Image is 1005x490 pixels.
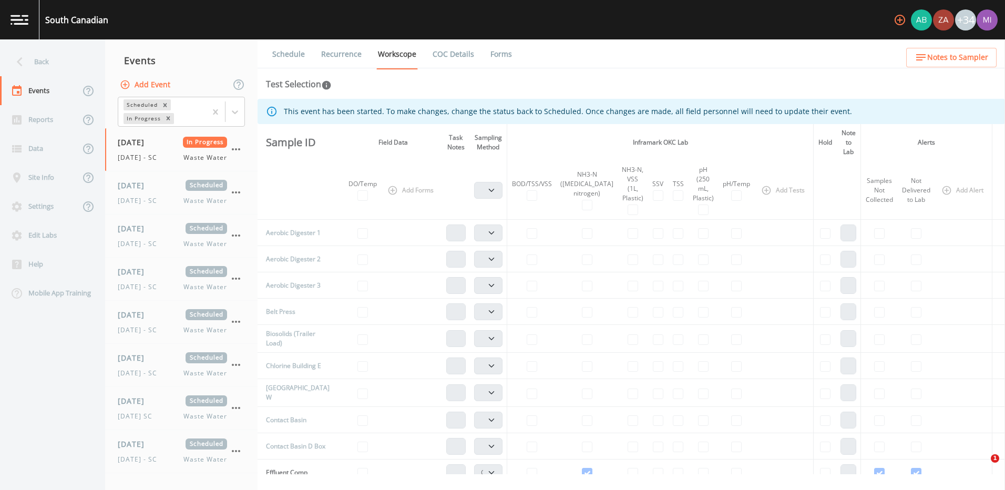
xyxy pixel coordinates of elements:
[376,39,418,69] a: Workscope
[118,239,163,249] span: [DATE] - SC
[258,407,334,433] td: Contact Basin
[118,137,152,148] span: [DATE]
[258,353,334,379] td: Chlorine Building E
[258,220,334,246] td: Aerobic Digester 1
[118,266,152,277] span: [DATE]
[932,9,955,30] div: Zachary Golden
[124,99,159,110] div: Scheduled
[258,325,334,353] td: Biosolids (Trailer Load)
[118,180,152,191] span: [DATE]
[118,223,152,234] span: [DATE]
[344,124,442,161] th: Field Data
[186,309,227,320] span: Scheduled
[927,51,988,64] span: Notes to Sampler
[118,325,163,335] span: [DATE] - SC
[183,282,227,292] span: Waste Water
[320,39,363,69] a: Recurrence
[186,395,227,406] span: Scheduled
[183,369,227,378] span: Waste Water
[813,124,836,161] th: Hold
[118,395,152,406] span: [DATE]
[45,14,108,26] div: South Canadian
[258,460,334,486] td: Effluent Comp
[906,48,997,67] button: Notes to Sampler
[162,113,174,124] div: Remove In Progress
[652,179,664,189] div: SSV
[911,9,932,30] img: c256a2a3747149f48e916436f20fd317
[118,412,159,421] span: [DATE] SC
[105,301,258,344] a: [DATE]Scheduled[DATE] - SCWaste Water
[118,153,163,162] span: [DATE] - SC
[258,299,334,325] td: Belt Press
[186,180,227,191] span: Scheduled
[910,9,932,30] div: Anthony
[489,39,514,69] a: Forms
[266,78,332,90] div: Test Selection
[186,266,227,277] span: Scheduled
[672,179,684,189] div: TSS
[321,80,332,90] svg: In this section you'll be able to select the analytical test to run, based on the media type, and...
[105,215,258,258] a: [DATE]Scheduled[DATE] - SCWaste Water
[431,39,476,69] a: COC Details
[183,239,227,249] span: Waste Water
[105,344,258,387] a: [DATE]Scheduled[DATE] - SCWaste Water
[118,282,163,292] span: [DATE] - SC
[284,102,852,121] div: This event has been started. To make changes, change the status back to Scheduled. Once changes a...
[969,454,994,479] iframe: Intercom live chat
[258,272,334,299] td: Aerobic Digester 3
[105,430,258,473] a: [DATE]Scheduled[DATE] - SCWaste Water
[933,9,954,30] img: 3715b80747de1d199e961a0fc2e71207
[118,438,152,450] span: [DATE]
[861,124,992,161] th: Alerts
[955,9,976,30] div: +34
[183,412,227,421] span: Waste Water
[124,113,162,124] div: In Progress
[183,137,228,148] span: In Progress
[258,124,334,161] th: Sample ID
[560,170,613,198] div: NH3-N ([MEDICAL_DATA] nitrogen)
[11,15,28,25] img: logo
[258,379,334,407] td: [GEOGRAPHIC_DATA] W
[622,165,643,203] div: NH3-N, VSS (1L, Plastic)
[897,161,935,220] th: Not Delivered to Lab
[991,454,999,463] span: 1
[692,165,714,203] div: pH (250 mL, Plastic)
[105,47,258,74] div: Events
[118,369,163,378] span: [DATE] - SC
[442,124,469,161] th: Task Notes
[183,153,227,162] span: Waste Water
[511,179,552,189] div: BOD/TSS/VSS
[271,39,306,69] a: Schedule
[186,438,227,450] span: Scheduled
[105,128,258,171] a: [DATE]In Progress[DATE] - SCWaste Water
[183,455,227,464] span: Waste Water
[105,387,258,430] a: [DATE]Scheduled[DATE] SCWaste Water
[507,124,814,161] th: Inframark OKC Lab
[186,223,227,234] span: Scheduled
[183,325,227,335] span: Waste Water
[836,124,861,161] th: Note to Lab
[183,196,227,206] span: Waste Water
[118,75,175,95] button: Add Event
[722,179,750,189] div: pH/Temp
[258,246,334,272] td: Aerobic Digester 2
[118,455,163,464] span: [DATE] - SC
[470,124,507,161] th: Sampling Method
[861,161,897,220] th: Samples Not Collected
[118,196,163,206] span: [DATE] - SC
[118,352,152,363] span: [DATE]
[118,309,152,320] span: [DATE]
[977,9,998,30] img: 11d739c36d20347f7b23fdbf2a9dc2c5
[105,171,258,215] a: [DATE]Scheduled[DATE] - SCWaste Water
[159,99,171,110] div: Remove Scheduled
[348,179,377,189] div: DO/Temp
[105,258,258,301] a: [DATE]Scheduled[DATE] - SCWaste Water
[258,433,334,460] td: Contact Basin D Box
[186,352,227,363] span: Scheduled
